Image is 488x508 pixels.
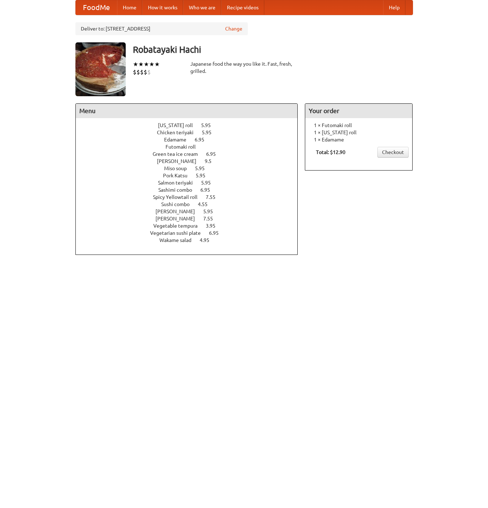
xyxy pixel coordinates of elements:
[158,122,200,128] span: [US_STATE] roll
[153,151,229,157] a: Green tea ice cream 6.95
[161,201,221,207] a: Sushi combo 4.55
[76,0,117,15] a: FoodMe
[200,237,217,243] span: 4.95
[205,158,219,164] span: 9.5
[316,149,345,155] b: Total: $12.90
[75,42,126,96] img: angular.jpg
[117,0,142,15] a: Home
[202,130,219,135] span: 5.95
[158,187,223,193] a: Sashimi combo 6.95
[153,151,205,157] span: Green tea ice cream
[164,166,194,171] span: Miso soup
[144,68,147,76] li: $
[149,60,154,68] li: ★
[164,137,218,143] a: Edamame 6.95
[198,201,215,207] span: 4.55
[190,60,298,75] div: Japanese food the way you like it. Fast, fresh, grilled.
[75,22,248,35] div: Deliver to: [STREET_ADDRESS]
[164,166,218,171] a: Miso soup 5.95
[155,216,202,222] span: [PERSON_NAME]
[150,230,232,236] a: Vegetarian sushi plate 6.95
[133,68,136,76] li: $
[195,137,212,143] span: 6.95
[309,122,409,129] li: 1 × Futomaki roll
[209,230,226,236] span: 6.95
[158,180,224,186] a: Salmon teriyaki 5.95
[159,237,199,243] span: Wakame salad
[183,0,221,15] a: Who we are
[138,60,144,68] li: ★
[155,216,226,222] a: [PERSON_NAME] 7.55
[195,166,212,171] span: 5.95
[153,223,205,229] span: Vegetable tempura
[309,136,409,143] li: 1 × Edamame
[158,180,200,186] span: Salmon teriyaki
[200,187,217,193] span: 6.95
[221,0,264,15] a: Recipe videos
[309,129,409,136] li: 1 × [US_STATE] roll
[136,68,140,76] li: $
[153,194,205,200] span: Spicy Yellowtail roll
[166,144,216,150] a: Futomaki roll
[163,173,195,178] span: Pork Katsu
[157,158,204,164] span: [PERSON_NAME]
[203,209,220,214] span: 5.95
[206,194,223,200] span: 7.55
[203,216,220,222] span: 7.55
[155,209,202,214] span: [PERSON_NAME]
[201,122,218,128] span: 5.95
[305,104,412,118] h4: Your order
[206,223,223,229] span: 3.95
[166,144,203,150] span: Futomaki roll
[76,104,298,118] h4: Menu
[158,187,199,193] span: Sashimi combo
[159,237,223,243] a: Wakame salad 4.95
[377,147,409,158] a: Checkout
[144,60,149,68] li: ★
[140,68,144,76] li: $
[155,209,226,214] a: [PERSON_NAME] 5.95
[142,0,183,15] a: How it works
[161,201,197,207] span: Sushi combo
[133,42,413,57] h3: Robatayaki Hachi
[196,173,213,178] span: 5.95
[153,194,229,200] a: Spicy Yellowtail roll 7.55
[153,223,229,229] a: Vegetable tempura 3.95
[133,60,138,68] li: ★
[201,180,218,186] span: 5.95
[147,68,151,76] li: $
[164,137,194,143] span: Edamame
[157,130,201,135] span: Chicken teriyaki
[206,151,223,157] span: 6.95
[150,230,208,236] span: Vegetarian sushi plate
[163,173,219,178] a: Pork Katsu 5.95
[383,0,405,15] a: Help
[225,25,242,32] a: Change
[154,60,160,68] li: ★
[157,158,225,164] a: [PERSON_NAME] 9.5
[157,130,225,135] a: Chicken teriyaki 5.95
[158,122,224,128] a: [US_STATE] roll 5.95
